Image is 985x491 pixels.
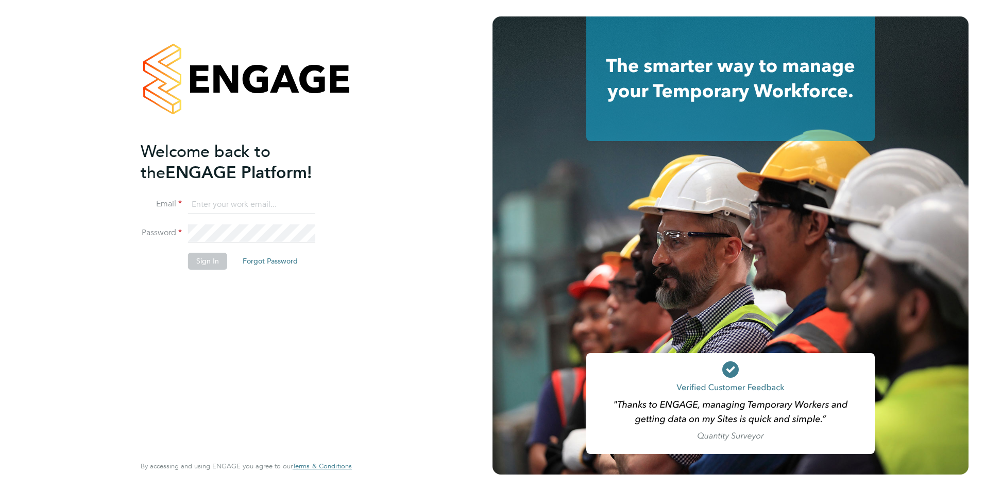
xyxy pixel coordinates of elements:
button: Sign In [188,253,227,269]
a: Terms & Conditions [293,462,352,470]
h2: ENGAGE Platform! [141,141,342,183]
span: Welcome back to the [141,142,270,183]
input: Enter your work email... [188,196,315,214]
span: By accessing and using ENGAGE you agree to our [141,462,352,470]
label: Email [141,199,182,209]
label: Password [141,227,182,238]
button: Forgot Password [234,253,306,269]
span: Terms & Conditions [293,462,352,470]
